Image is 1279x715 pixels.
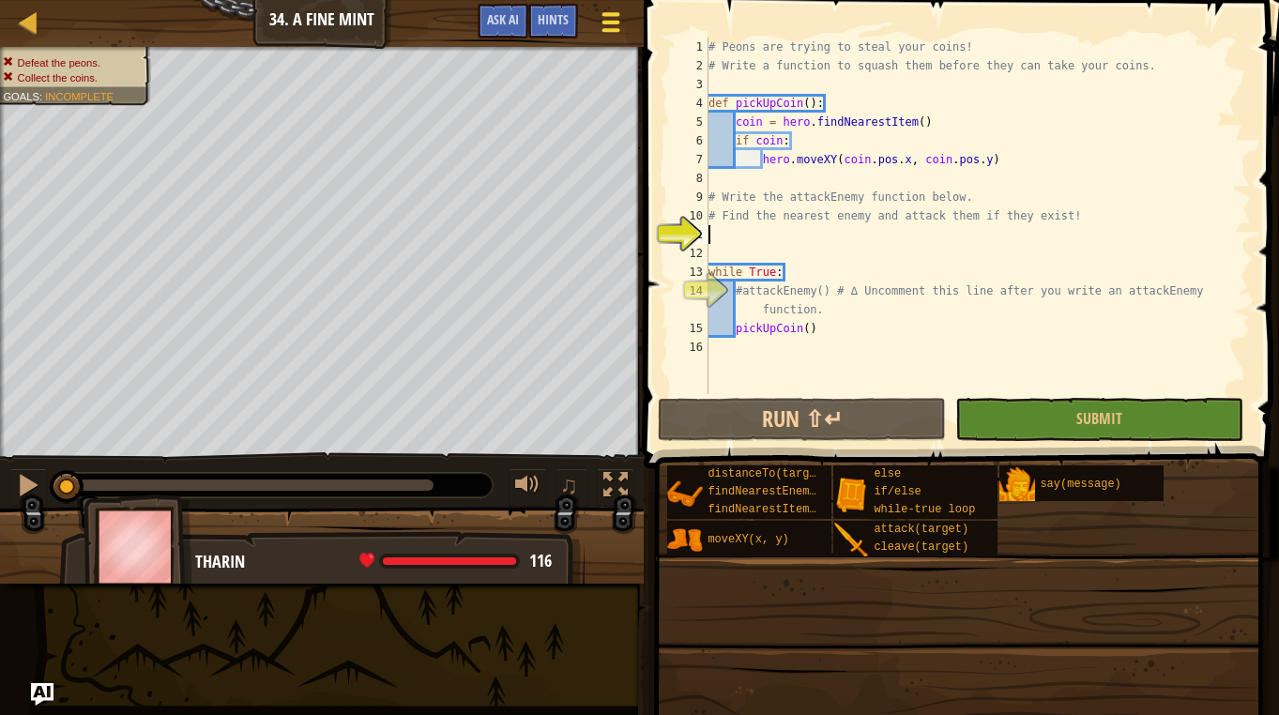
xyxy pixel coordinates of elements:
button: Toggle fullscreen [597,468,634,507]
div: Tharin [195,550,566,574]
div: health: 116 / 116 [359,553,552,570]
div: 2 [670,56,708,75]
span: while-true loop [874,503,975,516]
span: say(message) [1040,478,1120,491]
div: 3 [670,75,708,94]
span: Ask AI [487,10,519,28]
li: Collect the coins. [3,70,140,85]
span: Goals [3,90,39,102]
div: 5 [670,113,708,131]
div: 14 [670,281,708,319]
button: Run ⇧↵ [658,398,946,441]
img: portrait.png [833,523,869,558]
span: cleave(target) [874,540,968,554]
div: 7 [670,150,708,169]
div: 4 [670,94,708,113]
button: ⌘ + P: Pause [9,468,47,507]
span: : [39,90,45,102]
button: Ask AI [31,683,53,706]
span: Hints [538,10,569,28]
div: 13 [670,263,708,281]
span: Submit [1076,408,1122,429]
span: distanceTo(target) [708,467,830,480]
button: Show game menu [586,3,636,49]
span: if/else [874,485,921,498]
span: else [874,467,901,480]
img: thang_avatar_frame.png [84,494,192,599]
img: portrait.png [667,477,703,512]
div: 6 [670,131,708,150]
button: Submit [955,398,1243,441]
span: Collect the coins. [18,71,98,84]
div: 1 [670,38,708,56]
span: moveXY(x, y) [708,533,788,546]
span: findNearestEnemy() [708,485,830,498]
div: 15 [670,319,708,338]
div: 16 [670,338,708,357]
span: attack(target) [874,523,968,536]
div: 8 [670,169,708,188]
button: Ask AI [478,4,528,38]
span: 116 [529,549,552,572]
div: 12 [670,244,708,263]
span: ♫ [559,471,578,499]
div: 11 [670,225,708,244]
div: 9 [670,188,708,206]
span: Incomplete [45,90,114,102]
button: Adjust volume [509,468,546,507]
div: 10 [670,206,708,225]
img: portrait.png [667,523,703,558]
button: ♫ [556,468,587,507]
span: findNearestItem() [708,503,822,516]
span: Defeat the peons. [18,56,100,68]
li: Defeat the peons. [3,55,140,70]
img: portrait.png [833,477,869,512]
img: portrait.png [999,467,1035,503]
